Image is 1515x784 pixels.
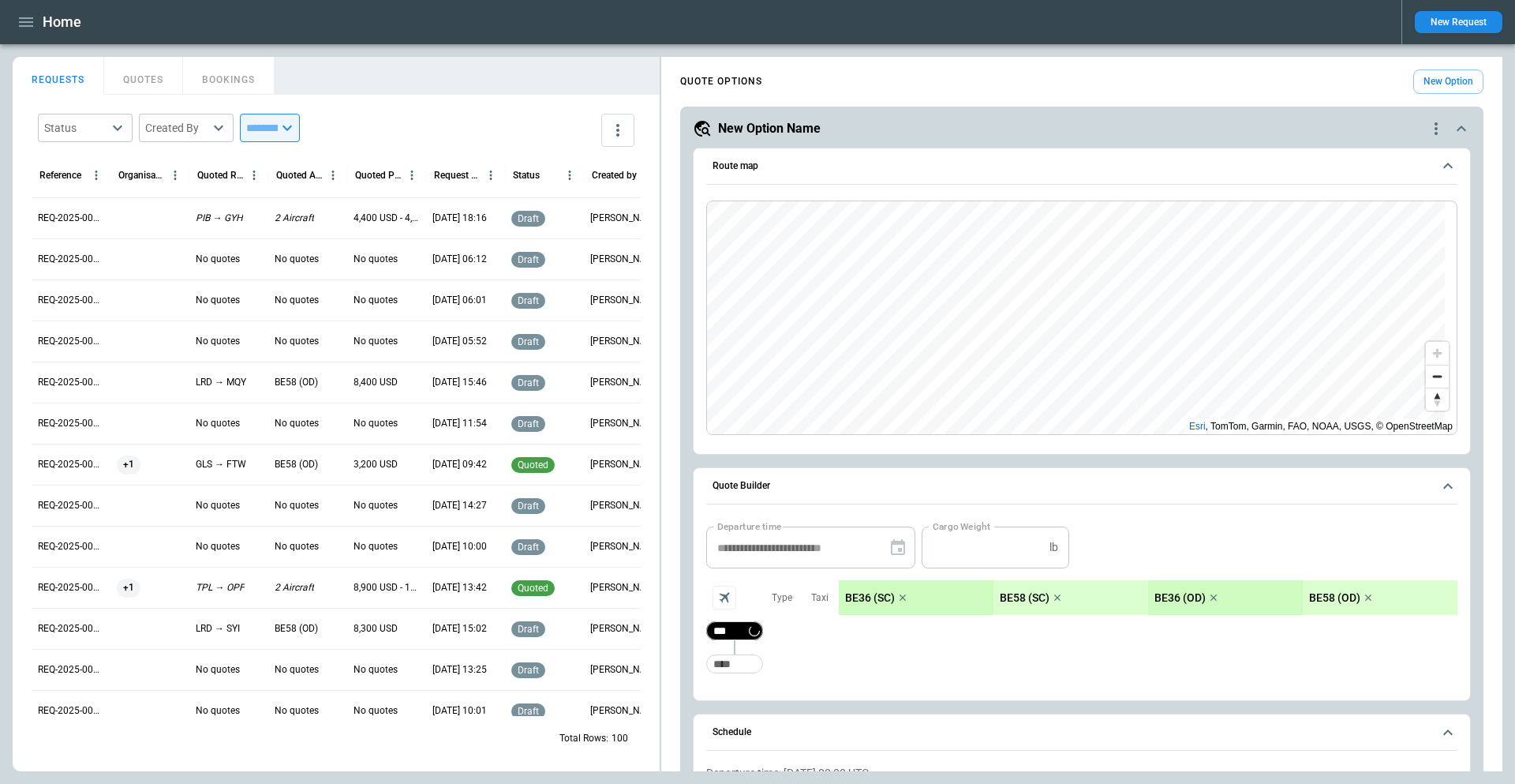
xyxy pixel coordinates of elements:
p: 09/03/2025 13:25 [432,663,487,677]
p: BE58 (OD) [275,458,318,471]
span: draft [514,213,542,224]
div: Too short [706,655,763,673]
p: REQ-2025-000272 [38,417,104,430]
button: New Option [1413,69,1483,94]
span: draft [514,665,542,676]
p: No quotes [353,335,398,348]
button: New Request [1415,11,1502,33]
h4: QUOTE OPTIONS [680,78,762,85]
p: REQ-2025-000273 [38,376,104,389]
p: 09/08/2025 14:27 [432,499,487,512]
div: Quote Builder [706,527,1457,681]
p: LRD → SYI [196,622,240,636]
p: No quotes [196,335,240,348]
p: George O'Bryan [590,417,656,430]
p: George O'Bryan [590,663,656,677]
p: REQ-2025-000271 [38,458,104,471]
button: Route map [706,148,1457,185]
div: Route map [706,201,1457,436]
p: No quotes [196,499,240,512]
p: Cady Howell [590,335,656,348]
p: 09/12/2025 05:52 [432,335,487,348]
button: Reset bearing to north [1426,388,1449,411]
p: BE58 (OD) [1309,591,1360,605]
p: No quotes [353,499,398,512]
span: draft [514,418,542,430]
div: Created By [145,120,208,136]
p: REQ-2025-000267 [38,622,104,636]
p: Ben Gundermann [590,540,656,553]
span: draft [514,624,542,635]
p: REQ-2025-000269 [38,540,104,553]
p: REQ-2025-000270 [38,499,104,512]
h6: Schedule [713,727,751,737]
button: Zoom in [1426,342,1449,365]
button: Request Created At (UTC-05:00) column menu [481,165,501,186]
p: No quotes [275,294,319,307]
p: Ben Gundermann [590,581,656,595]
div: Status [513,170,540,181]
p: 2 Aircraft [275,581,314,595]
span: draft [514,295,542,306]
p: LRD → MQY [196,376,246,389]
p: 09/11/2025 09:42 [432,458,487,471]
p: Ben Gundermann [590,499,656,512]
a: Esri [1189,421,1206,432]
p: 09/03/2025 15:02 [432,622,487,636]
p: 09/12/2025 06:12 [432,253,487,266]
p: 09/05/2025 10:00 [432,540,487,553]
button: Quoted Aircraft column menu [323,165,343,186]
h5: New Option Name [718,120,821,137]
p: REQ-2025-000276 [38,253,104,266]
p: BE58 (OD) [275,376,318,389]
p: No quotes [275,499,319,512]
p: No quotes [353,253,398,266]
label: Cargo Weight [933,520,990,533]
p: PIB → GYH [196,212,243,225]
p: No quotes [353,663,398,677]
p: TPL → OPF [196,581,245,595]
h1: Home [43,13,81,32]
div: , TomTom, Garmin, FAO, NOAA, USGS, © OpenStreetMap [1189,418,1453,434]
p: No quotes [196,253,240,266]
button: Reference column menu [86,165,107,186]
button: Quoted Route column menu [244,165,264,186]
p: No quotes [275,335,319,348]
p: Allen Maki [590,376,656,389]
p: 8,900 USD - 10,200 USD [353,581,420,595]
p: Cady Howell [590,294,656,307]
p: No quotes [353,417,398,430]
span: draft [514,254,542,265]
p: Total Rows: [559,732,608,745]
button: REQUESTS [13,57,104,95]
p: 09/04/2025 13:42 [432,581,487,595]
div: scrollable content [839,580,1457,615]
p: REQ-2025-000277 [38,212,104,225]
button: Quote Builder [706,468,1457,505]
p: Taxi [811,591,829,605]
span: draft [514,336,542,347]
p: No quotes [196,663,240,677]
button: Created by column menu [638,165,659,186]
button: Quoted Price column menu [402,165,422,186]
span: draft [514,377,542,388]
p: George O'Bryan [590,458,656,471]
p: lb [1049,541,1058,554]
p: Allen Maki [590,622,656,636]
p: 09/12/2025 06:01 [432,294,487,307]
p: 8,400 USD [353,376,398,389]
span: +1 [117,445,140,485]
p: 8,300 USD [353,622,398,636]
p: No quotes [275,663,319,677]
button: Organisation column menu [165,165,185,186]
p: No quotes [275,417,319,430]
p: BE36 (OD) [1154,591,1206,605]
span: quoted [514,583,552,594]
p: 2 Aircraft [275,212,314,225]
p: REQ-2025-000275 [38,294,104,307]
span: draft [514,542,542,553]
p: 09/12/2025 18:16 [432,212,487,225]
div: Not found [706,621,763,640]
p: No quotes [196,417,240,430]
p: No quotes [196,540,240,553]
